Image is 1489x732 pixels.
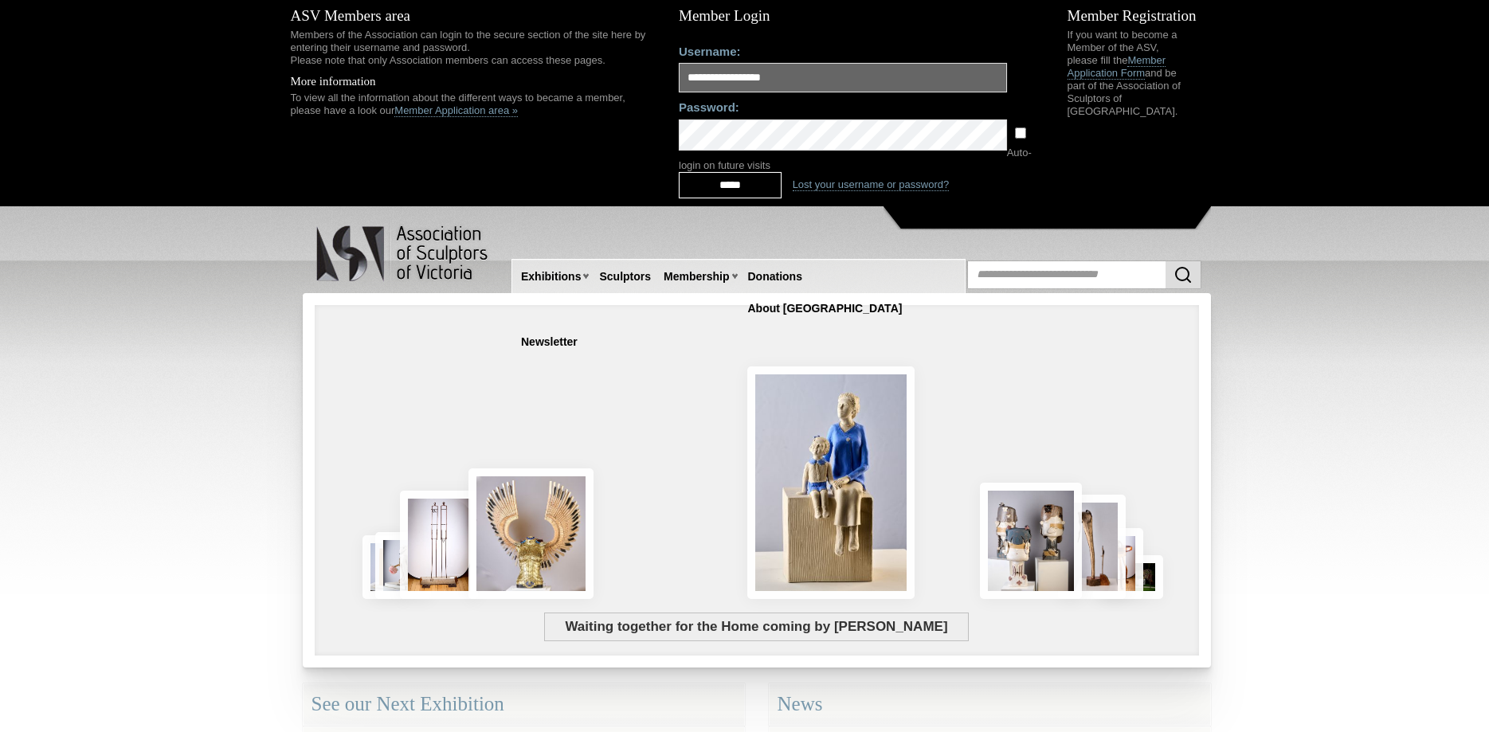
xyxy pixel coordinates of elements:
img: logo.png [315,222,491,285]
a: Membership [657,262,735,292]
p: Please note that only Association members can access these pages. [291,54,656,67]
img: Waiting together for the Home coming [747,366,915,599]
a: Donations [742,262,809,292]
label: Username: [679,37,1044,59]
a: Member Application area » [394,104,518,117]
a: Sculptors [593,262,657,292]
a: Lost your username or password? [793,178,950,191]
div: See our Next Exhibition [303,683,745,726]
p: If you want to become a Member of the ASV, please fill the and be part of the Association of Scul... [1068,29,1199,118]
h2: More information [291,67,656,92]
a: Newsletter [515,327,584,357]
label: Password: [679,92,1044,115]
a: Member Application Form [1068,54,1166,80]
img: See no evil, hear no evil, speak no evil [980,483,1082,599]
span: Waiting together for the Home coming by [PERSON_NAME] [544,613,969,641]
img: Search [1174,265,1193,284]
div: News [769,683,1211,726]
p: Members of the Association can login to the secure section of the site here by entering their use... [291,29,656,54]
a: Exhibitions [515,262,587,292]
h1: Member Registration [1068,8,1199,29]
p: To view all the information about the different ways to became a member, please have a look our [291,92,656,117]
img: The journey gone and the journey to come [1058,495,1126,599]
h1: ASV Members area [291,8,656,29]
a: About [GEOGRAPHIC_DATA] [742,294,909,323]
h1: Member Login [679,8,1044,29]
